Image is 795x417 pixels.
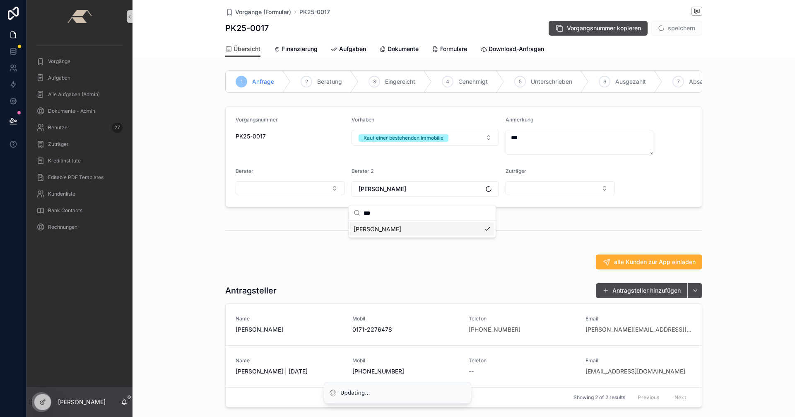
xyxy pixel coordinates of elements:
a: Download-Anfragen [480,41,544,58]
span: Vorgangsnummer [236,116,278,123]
span: Mobil [352,357,459,364]
span: 0171-2276478 [352,325,459,334]
span: Eingereicht [385,78,415,86]
span: Übersicht [234,45,260,53]
a: PK25-0017 [299,8,330,16]
div: scrollable content [26,33,132,245]
span: Formulare [440,45,467,53]
span: Name [236,315,342,322]
a: Name[PERSON_NAME] | [DATE]Mobil[PHONE_NUMBER]Telefon--Email[EMAIL_ADDRESS][DOMAIN_NAME] [226,345,702,387]
a: Übersicht [225,41,260,57]
div: Suggestions [349,221,496,238]
span: Genehmigt [458,78,488,86]
span: 5 [519,78,522,85]
button: Select Button [506,181,615,195]
a: [PHONE_NUMBER] [469,325,520,334]
span: 7 [677,78,680,85]
span: Beratung [317,78,342,86]
span: Zuträger [506,168,526,174]
span: Vorhaben [352,116,374,123]
span: Editable PDF Templates [48,174,104,181]
a: Vorgänge [31,54,128,69]
a: Editable PDF Templates [31,170,128,185]
button: Select Button [352,130,499,145]
p: [PERSON_NAME] [58,398,106,406]
span: 3 [373,78,376,85]
a: Vorgänge (Formular) [225,8,291,16]
span: Aufgaben [48,75,70,81]
span: 2 [305,78,308,85]
a: Kundenliste [31,187,128,201]
span: [PERSON_NAME] [354,225,401,233]
a: Kreditinstitute [31,153,128,168]
span: Dokumente - Admin [48,108,95,114]
span: Vorgänge [48,58,70,65]
h1: PK25-0017 [225,22,269,34]
span: Ausgezahlt [615,78,646,86]
span: Kreditinstitute [48,158,81,164]
button: Antragsteller hinzufügen [596,283,687,298]
span: Email [585,357,692,364]
span: 4 [446,78,449,85]
button: Vorgangsnummer kopieren [549,21,648,36]
div: Updating... [340,389,370,397]
span: Vorgangsnummer kopieren [567,24,641,32]
span: Unterschrieben [531,78,572,86]
div: Kauf einer bestehenden Immobilie [364,134,443,142]
span: Dokumente [388,45,419,53]
span: Download-Anfragen [489,45,544,53]
span: Absage (KD oder Bank) [689,78,753,86]
a: Bank Contacts [31,203,128,218]
span: Bank Contacts [48,207,82,214]
button: Select Button [236,181,345,195]
span: Benutzer [48,124,70,131]
span: [PHONE_NUMBER] [352,367,459,376]
span: Telefon [469,357,576,364]
span: alle Kunden zur App einladen [614,258,696,266]
span: Kundenliste [48,191,75,197]
span: Anmerkung [506,116,533,123]
span: 1 [241,78,243,85]
span: Email [585,315,692,322]
a: [PERSON_NAME][EMAIL_ADDRESS][DOMAIN_NAME] [585,325,692,334]
span: Rechnungen [48,224,77,230]
a: Formulare [432,41,467,58]
a: Aufgaben [31,70,128,85]
a: Rechnungen [31,220,128,235]
span: -- [469,367,474,376]
span: [PERSON_NAME] | [DATE] [236,367,342,376]
span: Aufgaben [339,45,366,53]
span: Vorgänge (Formular) [235,8,291,16]
button: alle Kunden zur App einladen [596,255,702,269]
span: Mobil [352,315,459,322]
span: Telefon [469,315,576,322]
span: PK25-0017 [236,132,345,141]
a: Alle Aufgaben (Admin) [31,87,128,102]
a: Aufgaben [331,41,366,58]
a: Zuträger [31,137,128,152]
span: Name [236,357,342,364]
span: Anfrage [252,78,274,86]
a: Benutzer27 [31,120,128,135]
a: Dokumente [379,41,419,58]
a: Dokumente - Admin [31,104,128,119]
span: [PERSON_NAME] [236,325,342,334]
a: Name[PERSON_NAME]Mobil0171-2276478Telefon[PHONE_NUMBER]Email[PERSON_NAME][EMAIL_ADDRESS][DOMAIN_N... [226,304,702,345]
span: Finanzierung [282,45,318,53]
span: Showing 2 of 2 results [573,394,625,401]
span: Berater [236,168,253,174]
span: 6 [603,78,606,85]
span: Zuträger [48,141,69,148]
button: Select Button [352,181,499,197]
h1: Antragsteller [225,285,277,296]
span: Alle Aufgaben (Admin) [48,91,100,98]
a: [EMAIL_ADDRESS][DOMAIN_NAME] [585,367,685,376]
div: 27 [112,123,123,133]
span: [PERSON_NAME] [359,185,406,193]
a: Finanzierung [274,41,318,58]
span: Berater 2 [352,168,373,174]
img: App logo [67,10,92,23]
